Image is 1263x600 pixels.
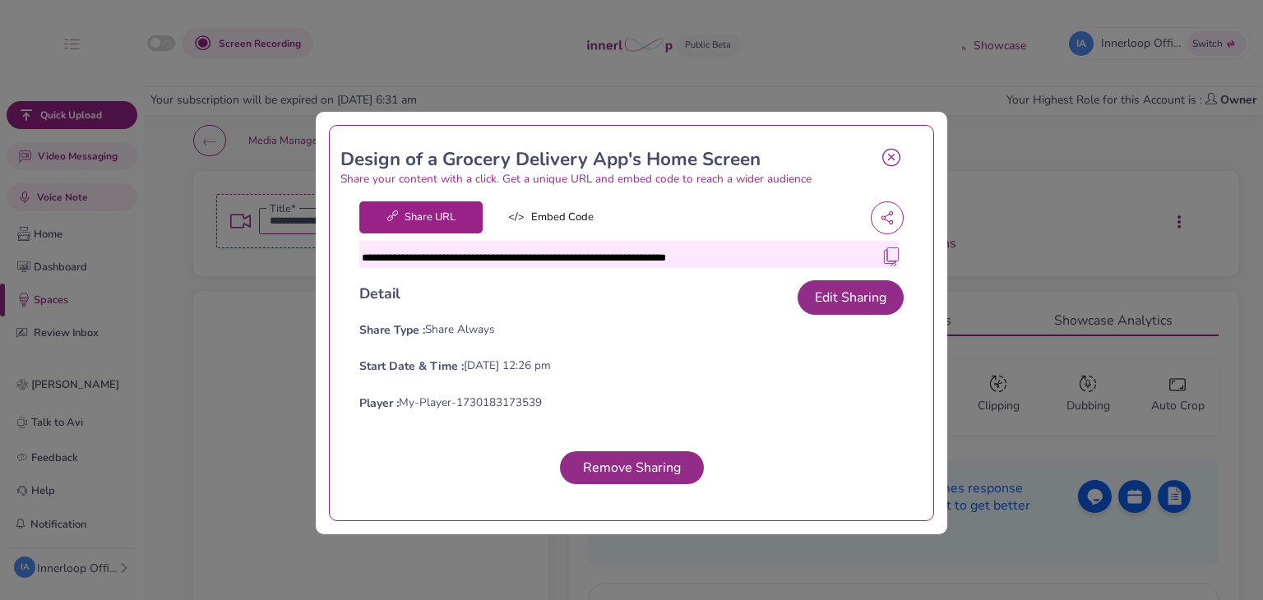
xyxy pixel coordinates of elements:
button: Remove Sharing [560,451,704,484]
span: Remove Sharing [576,459,687,477]
div: Start Date & Time : [359,358,464,375]
p: Share Always [425,321,495,339]
div: Share Type : [359,321,425,339]
img: copy to clipboard [883,247,900,264]
p: My-Player-1730183173539 [399,395,542,412]
button: Edit Sharing [798,280,904,315]
span: Embed Code [489,201,613,234]
p: [DATE] 12:26 pm [464,358,551,375]
h5: Detail [359,285,400,302]
h2: Design of a Grocery Delivery App's Home Screen [340,149,870,171]
div: Player : [359,395,399,412]
span: Share URL [359,201,483,234]
span: </> [508,210,525,226]
p: Share your content with a click. Get a unique URL and embed code to reach a wider audience [340,171,870,188]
